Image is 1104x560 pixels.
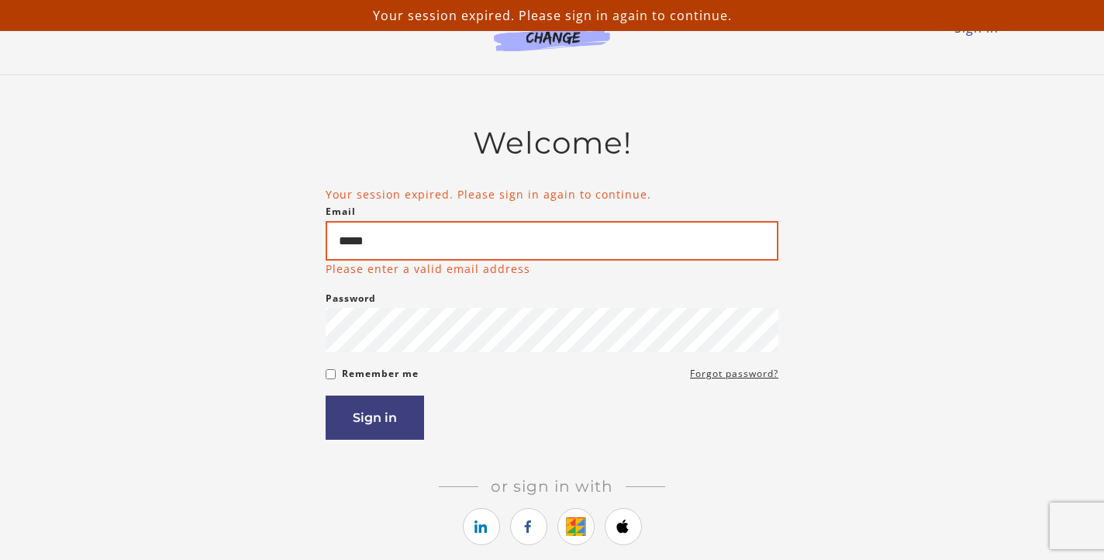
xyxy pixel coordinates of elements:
[557,508,595,545] a: https://courses.thinkific.com/users/auth/google?ss%5Breferral%5D=&ss%5Buser_return_to%5D=%2Fcours...
[326,289,376,308] label: Password
[605,508,642,545] a: https://courses.thinkific.com/users/auth/apple?ss%5Breferral%5D=&ss%5Buser_return_to%5D=%2Fcourse...
[342,365,419,383] label: Remember me
[326,261,530,277] p: Please enter a valid email address
[6,6,1098,25] p: Your session expired. Please sign in again to continue.
[690,365,778,383] a: Forgot password?
[463,508,500,545] a: https://courses.thinkific.com/users/auth/linkedin?ss%5Breferral%5D=&ss%5Buser_return_to%5D=%2Fcou...
[326,186,778,202] li: Your session expired. Please sign in again to continue.
[326,202,356,221] label: Email
[326,125,778,161] h2: Welcome!
[326,396,424,440] button: Sign in
[478,477,626,496] span: Or sign in with
[510,508,547,545] a: https://courses.thinkific.com/users/auth/facebook?ss%5Breferral%5D=&ss%5Buser_return_to%5D=%2Fcou...
[478,16,626,51] img: Agents of Change Logo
